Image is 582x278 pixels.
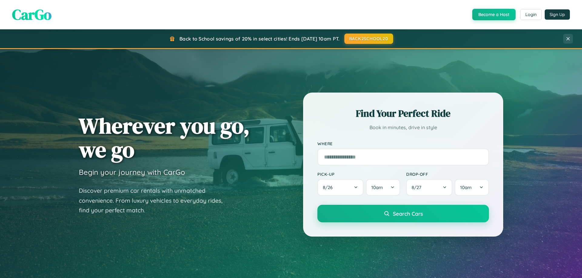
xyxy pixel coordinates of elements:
span: CarGo [12,5,52,25]
label: Drop-off [406,172,489,177]
p: Book in minutes, drive in style [317,123,489,132]
span: 10am [371,185,383,190]
button: Sign Up [545,9,570,20]
span: 10am [460,185,472,190]
span: 8 / 26 [323,185,336,190]
span: 8 / 27 [412,185,424,190]
p: Discover premium car rentals with unmatched convenience. From luxury vehicles to everyday rides, ... [79,186,230,215]
button: Search Cars [317,205,489,222]
button: Become a Host [472,9,516,20]
h1: Wherever you go, we go [79,114,250,162]
button: Login [520,9,542,20]
button: 8/27 [406,179,452,196]
button: BACK2SCHOOL20 [344,34,393,44]
label: Pick-up [317,172,400,177]
button: 8/26 [317,179,363,196]
h2: Find Your Perfect Ride [317,107,489,120]
button: 10am [455,179,489,196]
label: Where [317,141,489,146]
span: Search Cars [393,210,423,217]
button: 10am [366,179,400,196]
h3: Begin your journey with CarGo [79,168,185,177]
span: Back to School savings of 20% in select cities! Ends [DATE] 10am PT. [179,36,339,42]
